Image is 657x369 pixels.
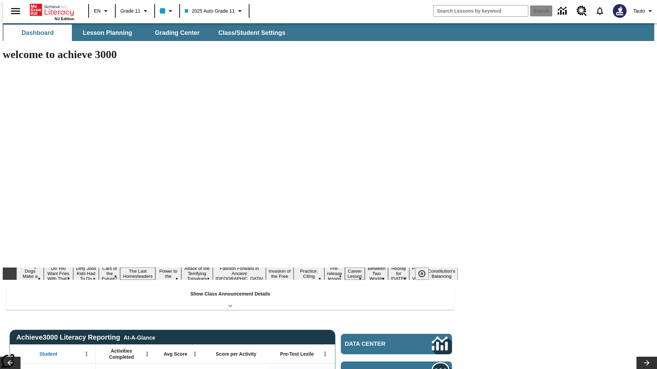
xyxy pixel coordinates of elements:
button: Slide 11 Pre-release lesson [324,265,345,282]
button: Slide 5 The Last Homesteaders [120,268,155,280]
span: Avg Score [164,351,187,357]
input: search field [434,5,528,16]
button: Slide 1 Diving Dogs Make a Splash [16,262,44,285]
span: Class/Student Settings [218,29,285,37]
button: Class/Student Settings [213,25,291,41]
span: Student [39,351,57,357]
button: Slide 2 Do You Want Fries With That? [44,265,73,282]
span: Data Center [345,341,409,347]
button: Open side menu [5,1,26,21]
button: Dashboard [3,25,72,41]
button: Slide 14 Hooray for Constitution Day! [388,265,409,282]
button: Lesson Planning [73,25,142,41]
a: Resource Center, Will open in new tab [572,2,591,20]
span: Activities Completed [99,348,144,360]
button: Select a new avatar [609,2,631,20]
button: Slide 6 Solar Power to the People [155,262,181,285]
button: Pause [415,268,429,280]
button: Slide 10 Mixed Practice: Citing Evidence [294,262,324,285]
button: Class: 2025 Auto Grade 11, Select your class [182,5,246,17]
button: Slide 3 Dirty Jobs Kids Had To Do [73,265,99,282]
span: Achieve3000 Literacy Reporting [16,333,155,341]
span: Grading Center [155,29,199,37]
div: SubNavbar [3,25,292,41]
button: Slide 16 The Constitution's Balancing Act [425,262,458,285]
span: Dashboard [22,29,54,37]
span: EN [94,8,101,15]
button: Open Menu [190,349,200,359]
button: Slide 15 Point of View [409,265,425,282]
h1: welcome to achieve 3000 [3,48,458,61]
button: Open Menu [320,349,330,359]
button: Open Menu [142,349,152,359]
button: Slide 8 Fashion Forward in Ancient Rome [213,265,266,282]
a: Notifications [591,2,609,20]
button: Slide 4 Cars of the Future? [99,265,120,282]
div: Show Class Announcement Details [6,286,454,310]
button: Lesson carousel, Next [636,357,657,369]
button: Open Menu [81,349,92,359]
button: Grade: Grade 11, Select a grade [118,5,152,17]
button: Class color is light blue. Change class color [157,5,177,17]
button: Slide 9 The Invasion of the Free CD [266,262,294,285]
span: Pre-Test Lexile [280,351,314,357]
span: 2025 Auto Grade 11 [185,8,234,15]
a: Data Center [554,2,572,20]
span: Tauto [633,8,645,15]
div: Pause [415,268,436,280]
img: Avatar [613,4,627,18]
div: SubNavbar [3,23,654,41]
button: Slide 7 Attack of the Terrifying Tomatoes [181,265,213,282]
span: Lesson Planning [83,29,132,37]
span: NJ Edition [55,17,74,21]
span: Score per Activity [216,351,257,357]
button: Grading Center [143,25,211,41]
button: Profile/Settings [631,5,657,17]
a: Home [30,3,74,17]
p: Show Class Announcement Details [190,290,270,298]
button: Language: EN, Select a language [91,5,113,17]
div: Home [30,2,74,21]
button: Slide 13 Between Two Worlds [365,265,388,282]
div: At-A-Glance [124,333,155,341]
a: Data Center [341,334,452,354]
span: Grade 11 [120,8,140,15]
button: Slide 12 Career Lesson [345,268,365,280]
